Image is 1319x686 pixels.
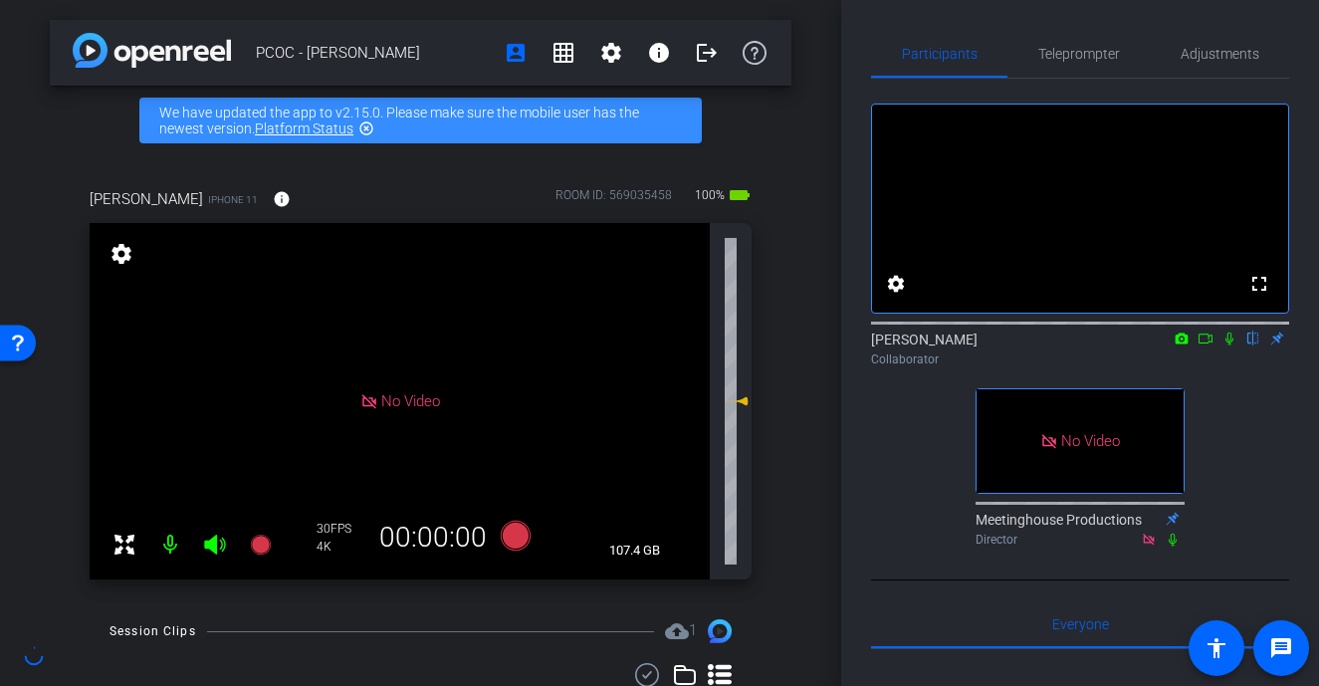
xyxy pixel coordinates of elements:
span: 100% [692,179,728,211]
span: Teleprompter [1038,47,1120,61]
span: PCOC - [PERSON_NAME] [256,33,492,73]
mat-icon: account_box [504,41,528,65]
div: [PERSON_NAME] [871,330,1289,368]
mat-icon: battery_std [728,183,752,207]
span: No Video [381,392,440,410]
img: app-logo [73,33,231,68]
span: Everyone [1052,617,1109,631]
div: 4K [317,539,366,555]
div: Session Clips [110,621,196,641]
mat-icon: settings [108,242,135,266]
span: Destinations for your clips [665,619,697,643]
div: 30 [317,521,366,537]
img: Session clips [708,619,732,643]
span: Adjustments [1181,47,1259,61]
span: 107.4 GB [602,539,667,563]
mat-icon: info [273,190,291,208]
mat-icon: accessibility [1205,636,1228,660]
mat-icon: flip [1241,329,1265,346]
mat-icon: logout [695,41,719,65]
mat-icon: settings [599,41,623,65]
mat-icon: 0 dB [725,389,749,413]
div: Collaborator [871,350,1289,368]
mat-icon: message [1269,636,1293,660]
span: No Video [1061,432,1120,450]
div: Meetinghouse Productions [976,510,1185,549]
span: [PERSON_NAME] [90,188,203,210]
mat-icon: cloud_upload [665,619,689,643]
span: iPhone 11 [208,192,258,207]
mat-icon: info [647,41,671,65]
div: 00:00:00 [366,521,500,555]
mat-icon: grid_on [551,41,575,65]
mat-icon: fullscreen [1247,272,1271,296]
span: Participants [902,47,978,61]
a: Platform Status [255,120,353,136]
div: We have updated the app to v2.15.0. Please make sure the mobile user has the newest version. [139,98,702,143]
mat-icon: highlight_off [358,120,374,136]
div: ROOM ID: 569035458 [555,186,672,215]
span: 1 [689,621,697,639]
div: Director [976,531,1185,549]
span: FPS [330,522,351,536]
mat-icon: settings [884,272,908,296]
